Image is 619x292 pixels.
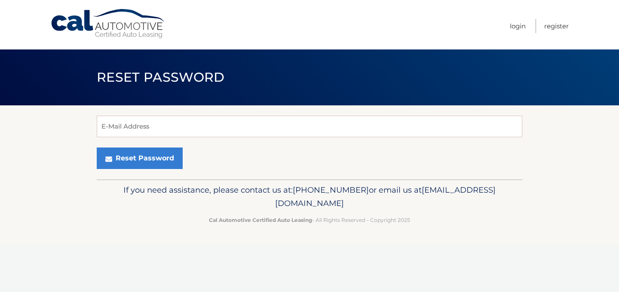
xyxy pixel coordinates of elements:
button: Reset Password [97,148,183,169]
a: Register [544,19,569,33]
p: - All Rights Reserved - Copyright 2025 [102,215,517,224]
input: E-Mail Address [97,116,522,137]
span: Reset Password [97,69,224,85]
span: [PHONE_NUMBER] [293,185,369,195]
strong: Cal Automotive Certified Auto Leasing [209,217,312,223]
a: Cal Automotive [50,9,166,39]
p: If you need assistance, please contact us at: or email us at [102,183,517,211]
a: Login [510,19,526,33]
